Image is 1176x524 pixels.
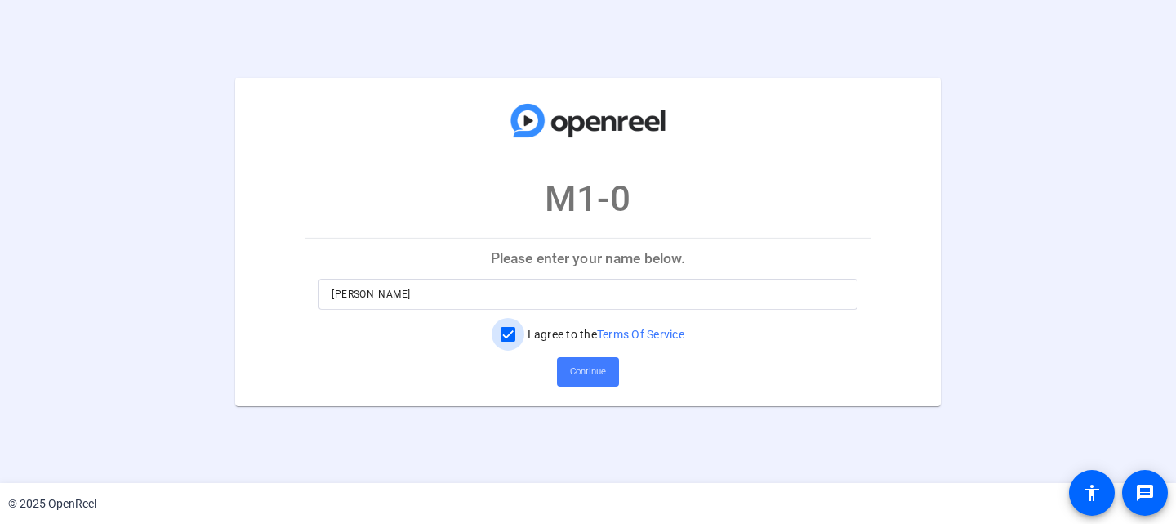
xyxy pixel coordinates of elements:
[524,326,684,343] label: I agree to the
[545,172,630,226] p: M1-0
[8,495,96,513] div: © 2025 OpenReel
[1082,483,1102,503] mat-icon: accessibility
[332,284,844,304] input: Enter your name
[570,360,606,384] span: Continue
[506,93,670,147] img: company-logo
[305,239,870,278] p: Please enter your name below.
[557,357,619,387] button: Continue
[1135,483,1155,503] mat-icon: message
[597,328,684,341] a: Terms Of Service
